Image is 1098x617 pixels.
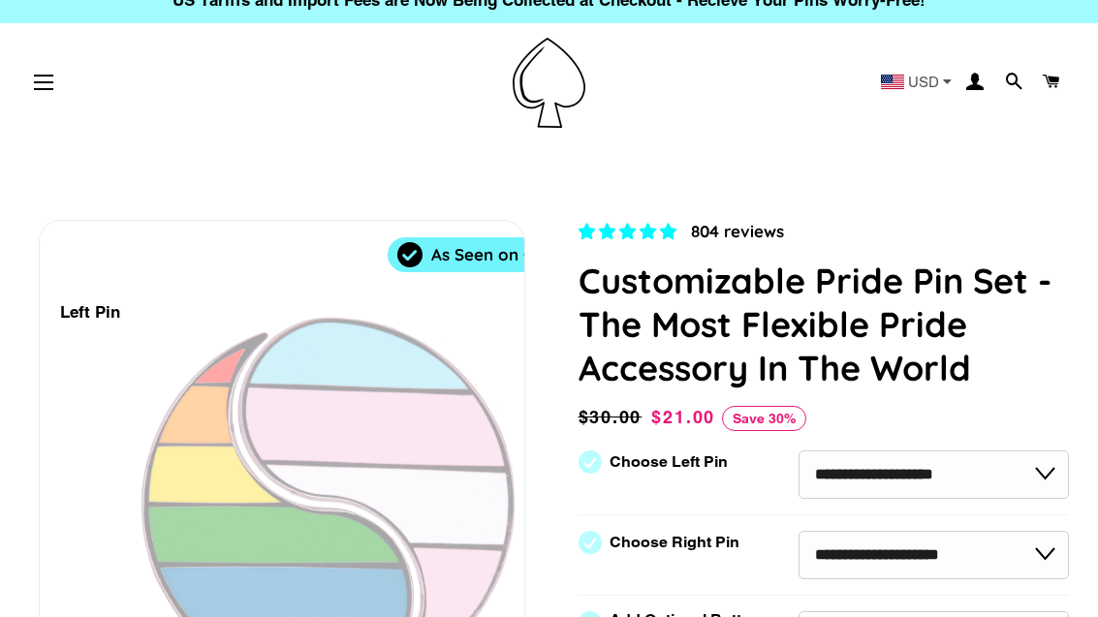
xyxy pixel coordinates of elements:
h1: Customizable Pride Pin Set - The Most Flexible Pride Accessory In The World [579,259,1070,389]
span: $21.00 [651,407,715,427]
span: USD [908,75,939,89]
span: $30.00 [579,404,647,431]
label: Choose Left Pin [610,453,728,471]
span: Save 30% [722,406,806,431]
span: 4.83 stars [579,222,681,241]
span: 804 reviews [691,221,784,241]
label: Choose Right Pin [610,534,739,551]
img: Pin-Ace [513,38,585,128]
